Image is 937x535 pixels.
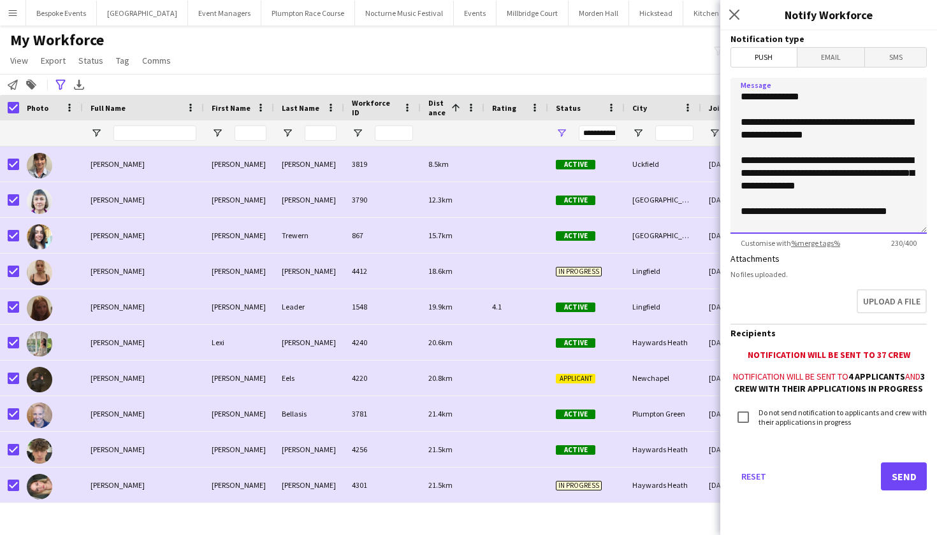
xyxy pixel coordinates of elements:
span: [PERSON_NAME] [91,302,145,311]
input: Full Name Filter Input [113,125,196,141]
span: Customise with [730,238,850,248]
span: 15.7km [428,231,453,240]
button: Bespoke Events [26,1,97,25]
span: Tag [116,55,129,66]
span: [PERSON_NAME] [91,231,145,240]
button: Reset [730,462,776,490]
div: [DATE] [701,182,778,217]
span: [PERSON_NAME] [91,373,145,383]
span: [PERSON_NAME] [91,159,145,169]
h3: Notification type [730,33,927,45]
input: First Name Filter Input [235,125,266,141]
div: [PERSON_NAME] [204,289,274,324]
div: [PERSON_NAME] [204,253,274,289]
button: Event Managers [188,1,261,25]
div: [GEOGRAPHIC_DATA][PERSON_NAME] [625,218,701,253]
span: My Workforce [10,31,104,50]
span: View [10,55,28,66]
b: 4 applicants [848,371,905,382]
span: Rating [492,103,516,113]
div: 867 [344,218,421,253]
button: Open Filter Menu [352,127,363,139]
span: 20.8km [428,373,453,383]
div: [DATE] [701,432,778,467]
img: Lexi Burgoyne [27,331,52,357]
div: [DATE] [701,396,778,431]
span: [PERSON_NAME] [91,266,145,276]
button: Open Filter Menu [91,127,102,139]
div: Haywards Heath [625,467,701,503]
div: [PERSON_NAME] [204,146,274,182]
span: 21.5km [428,445,453,454]
span: [PERSON_NAME] [91,195,145,204]
button: Nocturne Music Festival [355,1,454,25]
span: 8.5km [428,159,449,169]
div: Haywards Heath [625,432,701,467]
span: [PERSON_NAME] [91,445,145,454]
div: Lingfield [625,289,701,324]
span: [PERSON_NAME] [91,338,145,347]
button: Open Filter Menu [282,127,293,139]
span: Photo [27,103,48,113]
button: [GEOGRAPHIC_DATA] [97,1,188,25]
span: Active [556,445,595,455]
button: Open Filter Menu [556,127,567,139]
span: Last Name [282,103,319,113]
span: Comms [142,55,171,66]
div: 3781 [344,396,421,431]
img: Julia Robinson [27,474,52,499]
input: Last Name Filter Input [305,125,337,141]
div: 4220 [344,360,421,396]
span: 12.3km [428,195,453,204]
button: Send [881,462,927,490]
a: View [5,52,33,69]
span: SMS [865,48,926,67]
label: Do not send notification to applicants and crew with their applications in progress [756,408,927,427]
div: Notification will be sent to 37 crew [730,349,927,360]
span: Active [556,338,595,348]
span: Active [556,303,595,312]
div: [DATE] [701,360,778,396]
div: [PERSON_NAME] [274,432,344,467]
button: Millbridge Court [497,1,569,25]
span: Active [556,196,595,205]
button: Plumpton Race Course [261,1,355,25]
div: [PERSON_NAME] [274,146,344,182]
div: [PERSON_NAME] [274,467,344,503]
div: 4.1 [484,289,548,324]
span: [PERSON_NAME] [91,409,145,418]
span: In progress [556,481,602,490]
a: Export [36,52,71,69]
app-action-btn: Export XLSX [71,77,87,92]
div: 4256 [344,432,421,467]
div: [PERSON_NAME] [204,182,274,217]
button: Open Filter Menu [212,127,223,139]
h3: Notify Workforce [720,6,937,23]
h3: Recipients [730,327,927,339]
span: Export [41,55,66,66]
div: Bellasis [274,396,344,431]
div: Leader [274,289,344,324]
a: Status [73,52,108,69]
div: Lingfield [625,253,701,289]
span: Status [78,55,103,66]
div: [PERSON_NAME] [274,325,344,360]
span: First Name [212,103,251,113]
button: Events [454,1,497,25]
img: Holly Lawson [27,260,52,285]
b: 3 crew with their applications in progress [734,371,925,394]
a: Comms [137,52,176,69]
div: Haywards Heath [625,325,701,360]
div: [PERSON_NAME] [274,253,344,289]
button: Open Filter Menu [632,127,644,139]
img: Hannah Bellasis [27,403,52,428]
span: Email [797,48,865,67]
img: Maddie Leader [27,296,52,321]
img: Zach Klein [27,438,52,464]
div: Notification will be sent to and [730,371,927,394]
input: Workforce ID Filter Input [375,125,413,141]
span: In progress [556,267,602,276]
span: 230 / 400 [881,238,927,248]
span: Active [556,410,595,419]
button: Open Filter Menu [709,127,720,139]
